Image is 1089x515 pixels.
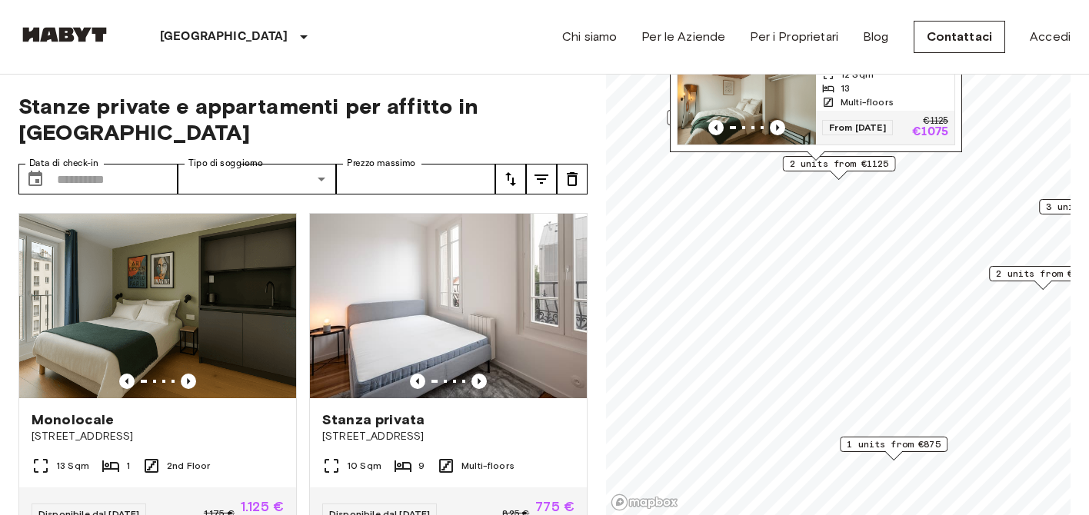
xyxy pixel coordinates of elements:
button: Choose date [20,164,51,194]
a: Mapbox logo [611,493,678,511]
span: Multi-floors [841,95,894,109]
img: Marketing picture of unit FR-18-004-001-04 [310,214,587,398]
div: Map marker [840,437,947,460]
span: 1.125 € [241,500,284,513]
button: Previous image [708,120,724,135]
a: Blog [863,28,889,46]
p: €1075 [912,126,948,138]
label: Prezzo massimo [347,157,415,170]
img: Marketing picture of unit FR-18-011-001-012 [678,52,816,145]
button: Previous image [410,374,425,389]
span: Stanze private e appartamenti per affitto in [GEOGRAPHIC_DATA] [18,93,588,145]
span: From [DATE] [822,120,893,135]
span: 1 [126,459,130,473]
span: 2nd Floor [167,459,210,473]
span: 13 Sqm [56,459,89,473]
span: Stanza privata [322,410,425,429]
span: 9 [418,459,425,473]
button: Previous image [471,374,487,389]
img: Habyt [18,27,111,42]
span: 10 Sqm [347,459,381,473]
a: Chi siamo [562,28,617,46]
img: Marketing picture of unit FR-18-009-010-001 [19,214,296,398]
a: Per le Aziende [641,28,725,46]
button: Previous image [119,374,135,389]
button: tune [526,164,557,194]
label: Tipo di soggiorno [188,157,263,170]
button: Previous image [770,120,785,135]
div: Map marker [783,156,896,180]
a: Accedi [1030,28,1071,46]
a: Marketing picture of unit FR-18-011-001-012Previous imagePrevious image12 Sqm13Multi-floorsFrom [... [677,51,955,145]
p: [GEOGRAPHIC_DATA] [160,28,288,46]
a: Per i Proprietari [750,28,838,46]
span: 2 units from €1125 [790,157,889,171]
span: 12 Sqm [841,68,874,81]
span: [STREET_ADDRESS] [322,429,574,444]
span: [STREET_ADDRESS] [32,429,284,444]
button: Previous image [181,374,196,389]
span: 1 units from €875 [847,437,941,451]
div: Map marker [667,110,774,134]
a: Contattaci [914,21,1006,53]
span: 775 € [535,500,574,513]
button: tune [557,164,588,194]
button: tune [495,164,526,194]
span: 13 [841,81,850,95]
p: €1125 [923,117,948,126]
label: Data di check-in [29,157,98,170]
span: Monolocale [32,410,115,429]
span: Multi-floors [461,459,515,473]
